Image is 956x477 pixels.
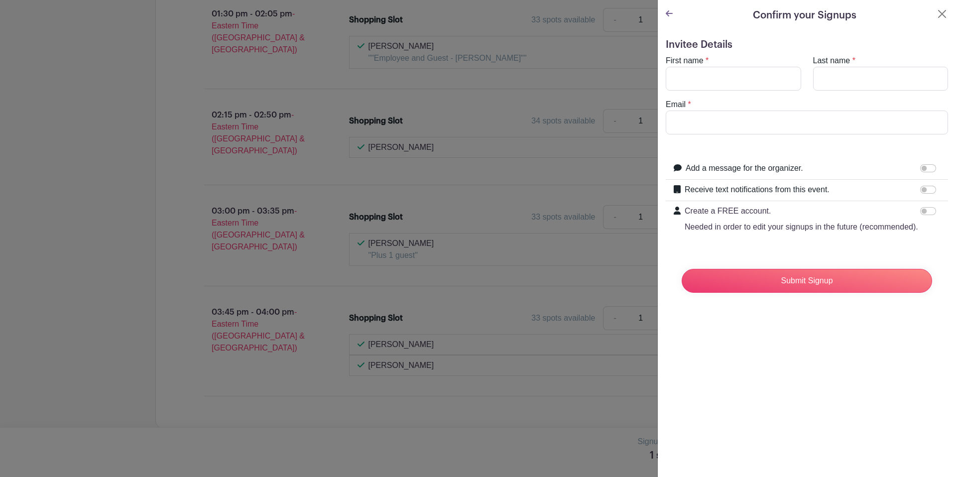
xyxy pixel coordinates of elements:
label: Add a message for the organizer. [686,162,803,174]
h5: Confirm your Signups [753,8,856,23]
h5: Invitee Details [666,39,948,51]
label: Email [666,99,686,111]
button: Close [936,8,948,20]
p: Create a FREE account. [685,205,918,217]
input: Submit Signup [682,269,932,293]
label: Receive text notifications from this event. [685,184,830,196]
label: First name [666,55,704,67]
p: Needed in order to edit your signups in the future (recommended). [685,221,918,233]
label: Last name [813,55,850,67]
